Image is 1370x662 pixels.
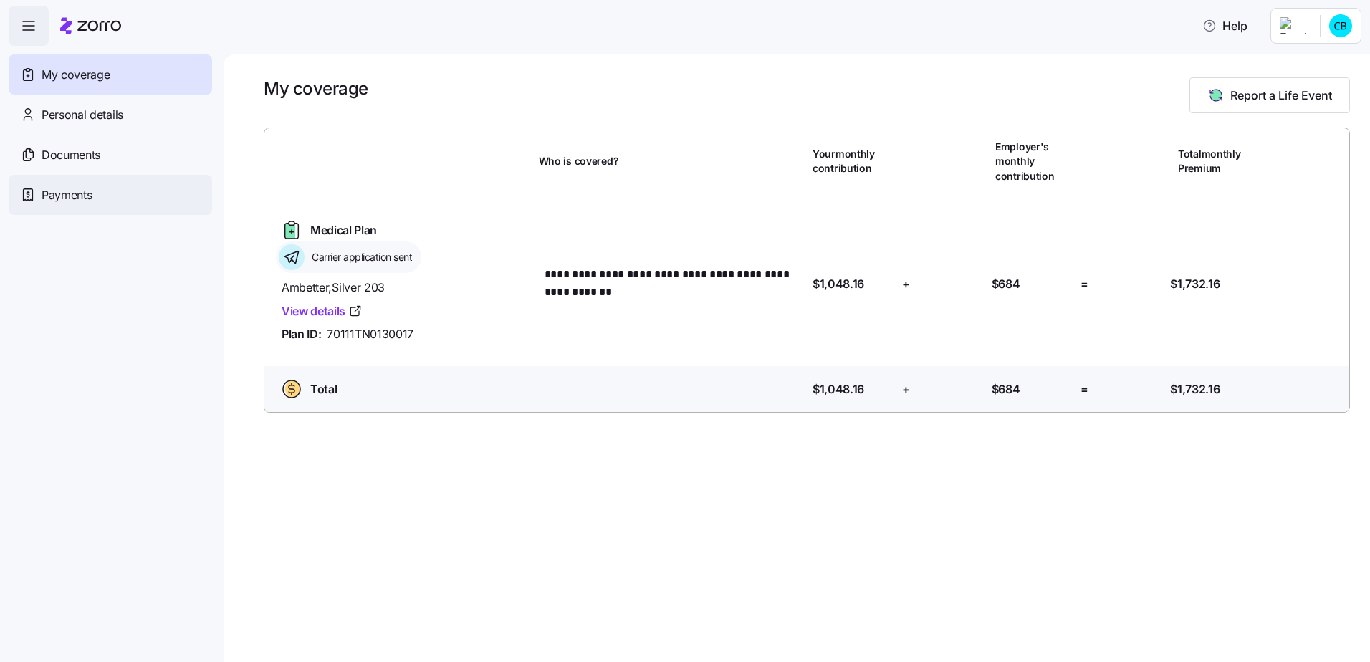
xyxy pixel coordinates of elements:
span: Your monthly contribution [813,147,893,176]
span: Medical Plan [310,221,377,239]
a: Payments [9,175,212,215]
img: d71feb380b5d734a722a212268451c67 [1329,14,1352,37]
img: Employer logo [1280,17,1308,34]
span: 70111TN0130017 [327,325,413,343]
span: $684 [992,380,1020,398]
span: + [902,275,910,293]
span: Employer's monthly contribution [995,140,1076,183]
a: Documents [9,135,212,175]
span: Documents [42,146,100,164]
span: $1,732.16 [1170,275,1220,293]
span: $1,048.16 [813,380,864,398]
span: Help [1202,17,1247,34]
span: Ambetter , Silver 203 [282,279,527,297]
button: Help [1191,11,1259,40]
span: My coverage [42,66,110,84]
span: Total monthly Premium [1178,147,1258,176]
h1: My coverage [264,77,368,100]
span: Carrier application sent [307,250,412,264]
span: Who is covered? [539,154,619,168]
span: Total [310,380,337,398]
a: Personal details [9,95,212,135]
span: Personal details [42,106,123,124]
span: $1,732.16 [1170,380,1220,398]
span: = [1081,275,1088,293]
span: Plan ID: [282,325,321,343]
span: Report a Life Event [1230,87,1332,104]
span: = [1081,380,1088,398]
span: + [902,380,910,398]
span: Payments [42,186,92,204]
span: $684 [992,275,1020,293]
a: My coverage [9,54,212,95]
span: $1,048.16 [813,275,864,293]
button: Report a Life Event [1189,77,1350,113]
a: View details [282,302,363,320]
